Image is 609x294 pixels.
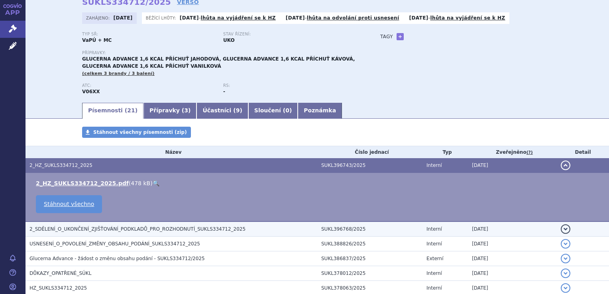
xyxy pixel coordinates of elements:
[82,127,191,138] a: Stáhnout všechny písemnosti (zip)
[184,107,188,114] span: 3
[180,15,276,21] p: -
[82,83,215,88] p: ATC:
[26,146,317,158] th: Název
[285,107,289,114] span: 0
[146,15,178,21] span: Běžící lhůty:
[114,15,133,21] strong: [DATE]
[317,146,422,158] th: Číslo jednací
[223,83,356,88] p: RS:
[468,251,557,266] td: [DATE]
[29,163,92,168] span: 2_HZ_SUKLS334712_2025
[317,158,422,173] td: SUKL396743/2025
[131,180,150,186] span: 478 kB
[397,33,404,40] a: +
[468,146,557,158] th: Zveřejněno
[29,270,91,276] span: DŮKAZY_OPATŘENÉ_SÚKL
[223,89,225,94] strong: -
[82,56,355,69] span: GLUCERNA ADVANCE 1,6 KCAL PŘÍCHUŤ JAHODOVÁ, GLUCERNA ADVANCE 1,6 KCAL PŘÍCHUŤ KÁVOVÁ, GLUCERNA AD...
[29,285,87,291] span: HZ_SUKLS334712_2025
[86,15,111,21] span: Zahájeno:
[223,32,356,37] p: Stav řízení:
[426,226,442,232] span: Interní
[468,158,557,173] td: [DATE]
[236,107,240,114] span: 9
[82,71,155,76] span: (celkem 3 brandy / 3 balení)
[557,146,609,158] th: Detail
[409,15,505,21] p: -
[248,103,298,119] a: Sloučení (0)
[561,161,570,170] button: detail
[82,103,143,119] a: Písemnosti (21)
[468,237,557,251] td: [DATE]
[36,195,102,213] a: Stáhnout všechno
[29,226,246,232] span: 2_SDĚLENÍ_O_UKONČENÍ_ZJIŠŤOVÁNÍ_PODKLADŮ_PRO_ROZHODNUTÍ_SUKLS334712_2025
[561,283,570,293] button: detail
[82,37,112,43] strong: VaPÚ + MC
[143,103,196,119] a: Přípravky (3)
[317,266,422,281] td: SUKL378012/2025
[380,32,393,41] h3: Tagy
[82,51,364,55] p: Přípravky:
[426,241,442,247] span: Interní
[409,15,428,21] strong: [DATE]
[36,179,601,187] li: ( )
[561,239,570,249] button: detail
[561,224,570,234] button: detail
[29,241,200,247] span: USNESENÍ_O_POVOLENÍ_ZMĚNY_OBSAHU_PODÁNÍ_SUKLS334712_2025
[223,37,235,43] strong: UKO
[526,150,533,155] abbr: (?)
[286,15,399,21] p: -
[468,266,557,281] td: [DATE]
[127,107,135,114] span: 21
[317,237,422,251] td: SUKL388826/2025
[426,256,443,261] span: Externí
[82,89,100,94] strong: POTRAVINY PRO ZVLÁŠTNÍ LÉKAŘSKÉ ÚČELY (PZLÚ) (ČESKÁ ATC SKUPINA)
[422,146,468,158] th: Typ
[180,15,199,21] strong: [DATE]
[426,163,442,168] span: Interní
[298,103,342,119] a: Poznámka
[82,32,215,37] p: Typ SŘ:
[29,256,205,261] span: Glucerna Advance - žádost o změnu obsahu podání - SUKLS334712/2025
[317,251,422,266] td: SUKL386837/2025
[561,254,570,263] button: detail
[468,221,557,237] td: [DATE]
[153,180,159,186] a: 🔍
[426,270,442,276] span: Interní
[196,103,248,119] a: Účastníci (9)
[426,285,442,291] span: Interní
[93,129,187,135] span: Stáhnout všechny písemnosti (zip)
[430,15,505,21] a: lhůta na vyjádření se k HZ
[561,269,570,278] button: detail
[307,15,399,21] a: lhůta na odvolání proti usnesení
[201,15,276,21] a: lhůta na vyjádření se k HZ
[36,180,129,186] a: 2_HZ_SUKLS334712_2025.pdf
[317,221,422,237] td: SUKL396768/2025
[286,15,305,21] strong: [DATE]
